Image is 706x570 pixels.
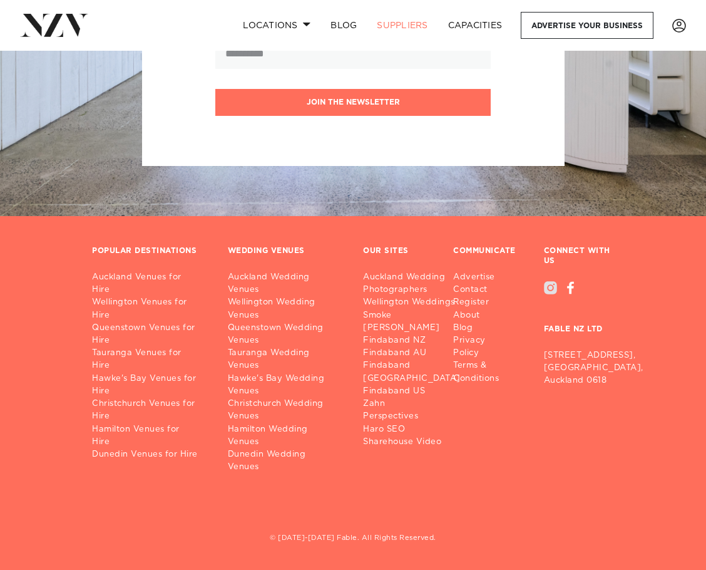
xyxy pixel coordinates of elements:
a: Findaband [GEOGRAPHIC_DATA] [363,360,471,385]
a: Tauranga Wedding Venues [228,347,344,372]
a: Christchurch Wedding Venues [228,398,344,423]
a: Christchurch Venues for Hire [92,398,208,423]
a: Findaband NZ [363,334,471,347]
h5: © [DATE]-[DATE] Fable. All Rights Reserved. [92,534,614,544]
a: SUPPLIERS [367,12,437,39]
img: nzv-logo.png [20,14,88,36]
a: Hawke's Bay Wedding Venues [228,373,344,398]
a: [PERSON_NAME] [363,322,471,334]
a: Auckland Wedding Venues [228,271,344,296]
a: Hawke's Bay Venues for Hire [92,373,208,398]
a: Zahn [363,398,471,410]
a: Auckland Wedding Photographers [363,271,471,296]
a: Locations [233,12,320,39]
a: Hamilton Wedding Venues [228,423,344,448]
a: Findaband US [363,385,471,398]
a: Dunedin Venues for Hire [92,448,208,461]
a: Advertise your business [521,12,653,39]
h3: WEDDING VENUES [228,246,305,256]
a: Perspectives [363,410,471,423]
a: Queenstown Wedding Venues [228,322,344,347]
h3: POPULAR DESTINATIONS [92,246,197,256]
a: Dunedin Wedding Venues [228,448,344,474]
a: Queenstown Venues for Hire [92,322,208,347]
a: BLOG [320,12,367,39]
a: Sharehouse Video [363,436,471,448]
h3: CONNECT WITH US [544,246,614,266]
a: Contact [453,284,523,296]
a: Blog [453,322,523,334]
h3: OUR SITES [363,246,409,256]
a: Hamilton Venues for Hire [92,423,208,448]
a: Tauranga Venues for Hire [92,347,208,372]
a: Wellington Wedding Venues [228,296,344,321]
a: Wellington Venues for Hire [92,296,208,321]
a: Auckland Venues for Hire [92,271,208,296]
h3: COMMUNICATE [453,246,516,256]
a: Privacy Policy [453,334,523,360]
h3: FABLE NZ LTD [544,294,614,345]
a: Findaband AU [363,347,471,360]
a: Haro SEO [363,423,471,436]
a: Smoke [363,309,471,322]
p: [STREET_ADDRESS], [GEOGRAPHIC_DATA], Auckland 0618 [544,350,614,387]
a: About [453,309,523,322]
a: Capacities [438,12,513,39]
a: Advertise [453,271,523,284]
a: Terms & Conditions [453,360,523,385]
button: Join the newsletter [215,89,491,116]
a: Wellington Weddings [363,296,471,309]
a: Register [453,296,523,309]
